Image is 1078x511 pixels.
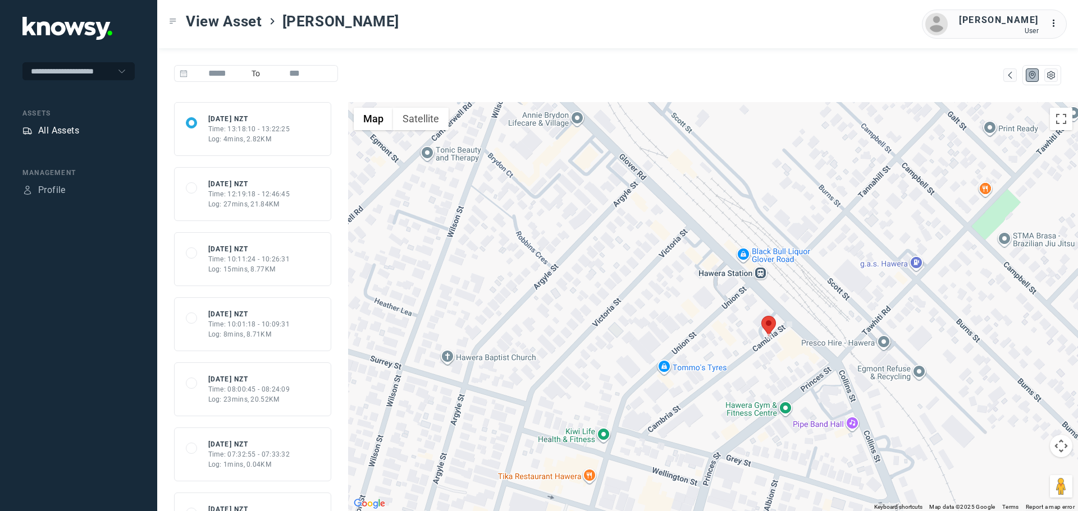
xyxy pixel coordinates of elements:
[208,384,290,394] div: Time: 08:00:45 - 08:24:09
[1046,70,1056,80] div: List
[208,319,290,329] div: Time: 10:01:18 - 10:09:31
[22,168,135,178] div: Management
[1050,17,1063,32] div: :
[208,134,290,144] div: Log: 4mins, 2.82KM
[22,126,33,136] div: Assets
[247,65,265,82] span: To
[1050,17,1063,30] div: :
[22,185,33,195] div: Profile
[22,17,112,40] img: Application Logo
[282,11,399,31] span: [PERSON_NAME]
[38,183,66,197] div: Profile
[22,124,79,137] a: AssetsAll Assets
[186,11,262,31] span: View Asset
[929,504,995,510] span: Map data ©2025 Google
[208,459,290,469] div: Log: 1mins, 0.04KM
[268,17,277,26] div: >
[169,17,177,25] div: Toggle Menu
[393,108,449,130] button: Show satellite imagery
[1027,70,1038,80] div: Map
[208,244,290,254] div: [DATE] NZT
[1026,504,1075,510] a: Report a map error
[208,329,290,339] div: Log: 8mins, 8.71KM
[1050,108,1072,130] button: Toggle fullscreen view
[38,124,79,137] div: All Assets
[208,254,290,264] div: Time: 10:11:24 - 10:26:31
[959,27,1039,35] div: User
[22,183,66,197] a: ProfileProfile
[208,309,290,319] div: [DATE] NZT
[354,108,393,130] button: Show street map
[208,449,290,459] div: Time: 07:32:55 - 07:33:32
[22,108,135,118] div: Assets
[1050,19,1062,27] tspan: ...
[959,13,1039,27] div: [PERSON_NAME]
[1050,475,1072,498] button: Drag Pegman onto the map to open Street View
[208,199,290,209] div: Log: 27mins, 21.84KM
[208,114,290,124] div: [DATE] NZT
[351,496,388,511] a: Open this area in Google Maps (opens a new window)
[351,496,388,511] img: Google
[1050,435,1072,457] button: Map camera controls
[925,13,948,35] img: avatar.png
[1005,70,1015,80] div: Map
[208,374,290,384] div: [DATE] NZT
[208,264,290,274] div: Log: 15mins, 8.77KM
[1002,504,1019,510] a: Terms (opens in new tab)
[874,503,922,511] button: Keyboard shortcuts
[208,179,290,189] div: [DATE] NZT
[208,439,290,449] div: [DATE] NZT
[208,124,290,134] div: Time: 13:18:10 - 13:22:25
[208,394,290,404] div: Log: 23mins, 20.52KM
[208,189,290,199] div: Time: 12:19:18 - 12:46:45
